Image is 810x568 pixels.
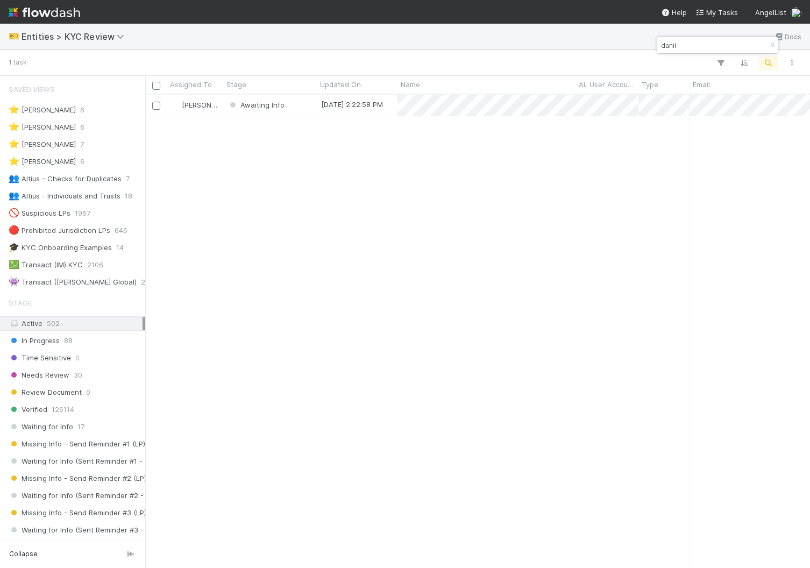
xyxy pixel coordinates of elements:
[141,275,153,289] span: 201
[47,319,60,328] span: 502
[693,79,710,90] span: Email
[9,368,69,382] span: Needs Review
[75,207,90,220] span: 1967
[87,258,103,272] span: 2106
[80,103,84,117] span: 6
[9,225,19,235] span: 🔴
[86,386,90,399] span: 0
[9,437,145,451] span: Missing Info - Send Reminder #1 (LP)
[9,208,19,217] span: 🚫
[9,243,19,252] span: 🎓
[9,207,70,220] div: Suspicious LPs
[401,79,420,90] span: Name
[9,3,80,22] img: logo-inverted-e16ddd16eac7371096b0.svg
[9,260,19,269] span: 💹
[80,120,84,134] span: 6
[77,420,84,434] span: 17
[126,172,130,186] span: 7
[9,103,76,117] div: [PERSON_NAME]
[9,455,155,468] span: Waiting for Info (Sent Reminder #1 - LP)
[661,7,687,18] div: Help
[774,30,801,43] a: Docs
[9,139,19,148] span: ⭐
[52,403,74,416] span: 126114
[240,101,285,109] span: Awaiting Info
[9,523,206,537] span: Waiting for Info (Sent Reminder #3 - LP + Engaged GP)
[75,351,80,365] span: 0
[9,174,19,183] span: 👥
[9,58,27,67] small: 1 task
[9,224,110,237] div: Prohibited Jurisdiction LPs
[9,277,19,286] span: 👾
[9,258,83,272] div: Transact (IM) KYC
[170,79,212,90] span: Assigned To
[9,241,112,254] div: KYC Onboarding Examples
[74,368,82,382] span: 30
[226,79,246,90] span: Stage
[80,155,84,168] span: 6
[9,420,73,434] span: Waiting for Info
[9,275,137,289] div: Transact ([PERSON_NAME] Global)
[9,138,76,151] div: [PERSON_NAME]
[579,79,636,90] span: AL User Account Name
[9,403,47,416] span: Verified
[9,189,120,203] div: Altius - Individuals and Trusts
[64,334,73,347] span: 88
[9,157,19,166] span: ⭐
[9,120,76,134] div: [PERSON_NAME]
[9,386,82,399] span: Review Document
[9,32,19,41] span: 🎫
[642,79,658,90] span: Type
[9,489,156,502] span: Waiting for Info (Sent Reminder #2 - LP)
[659,39,766,52] input: Search...
[9,105,19,114] span: ⭐
[182,101,236,109] span: [PERSON_NAME]
[9,549,38,559] span: Collapse
[9,351,71,365] span: Time Sensitive
[9,334,60,347] span: In Progress
[9,472,146,485] span: Missing Info - Send Reminder #2 (LP)
[9,172,122,186] div: Altius - Checks for Duplicates
[115,224,127,237] span: 646
[80,138,84,151] span: 7
[320,79,361,90] span: Updated On
[9,191,19,200] span: 👥
[755,8,786,17] span: AngelList
[152,82,160,90] input: Toggle All Rows Selected
[9,506,192,520] span: Missing Info - Send Reminder #3 (LP) + Engage GP
[152,102,160,110] input: Toggle Row Selected
[791,8,801,18] img: avatar_eed832e9-978b-43e4-b51e-96e46fa5184b.png
[125,189,132,203] span: 18
[116,241,124,254] span: 14
[22,31,130,42] span: Entities > KYC Review
[9,79,55,100] span: Saved Views
[9,122,19,131] span: ⭐
[321,99,383,110] div: [DATE] 2:22:58 PM
[9,155,76,168] div: [PERSON_NAME]
[172,101,180,109] img: avatar_ec94f6e9-05c5-4d36-a6c8-d0cea77c3c29.png
[9,292,32,314] span: Stage
[9,317,143,330] div: Active
[695,8,738,17] span: My Tasks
